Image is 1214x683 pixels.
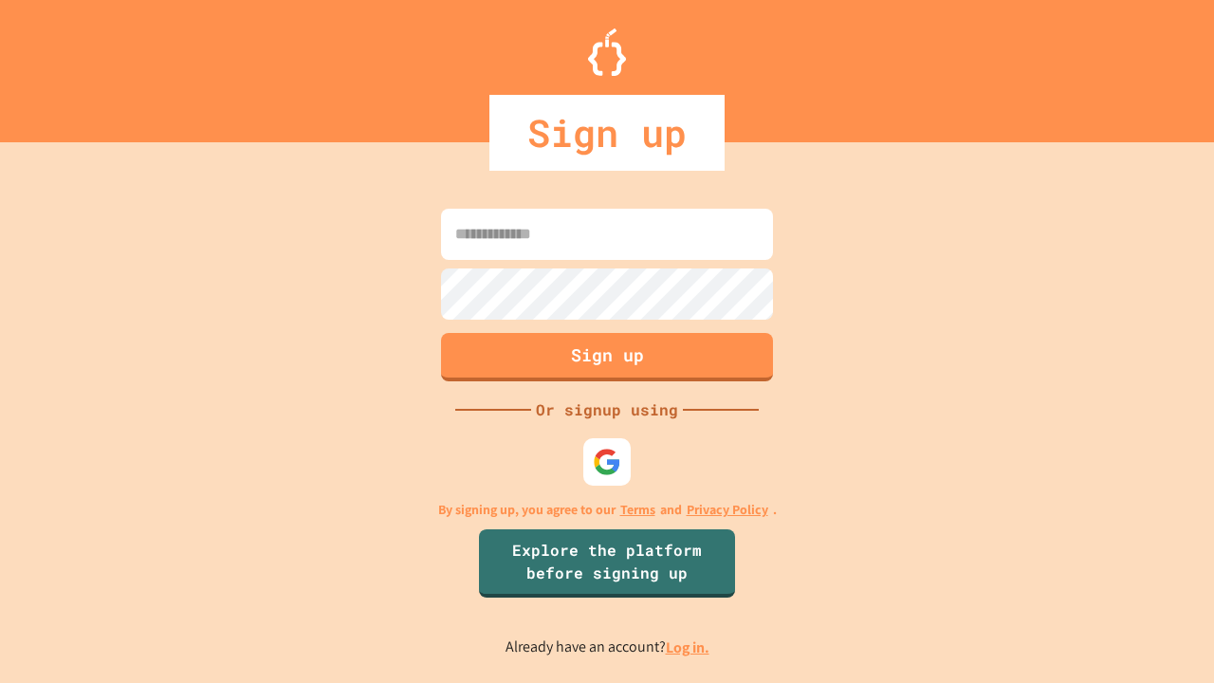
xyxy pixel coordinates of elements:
[687,500,768,520] a: Privacy Policy
[489,95,725,171] div: Sign up
[506,636,709,659] p: Already have an account?
[620,500,655,520] a: Terms
[479,529,735,598] a: Explore the platform before signing up
[531,398,683,421] div: Or signup using
[588,28,626,76] img: Logo.svg
[593,448,621,476] img: google-icon.svg
[666,637,709,657] a: Log in.
[438,500,777,520] p: By signing up, you agree to our and .
[441,333,773,381] button: Sign up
